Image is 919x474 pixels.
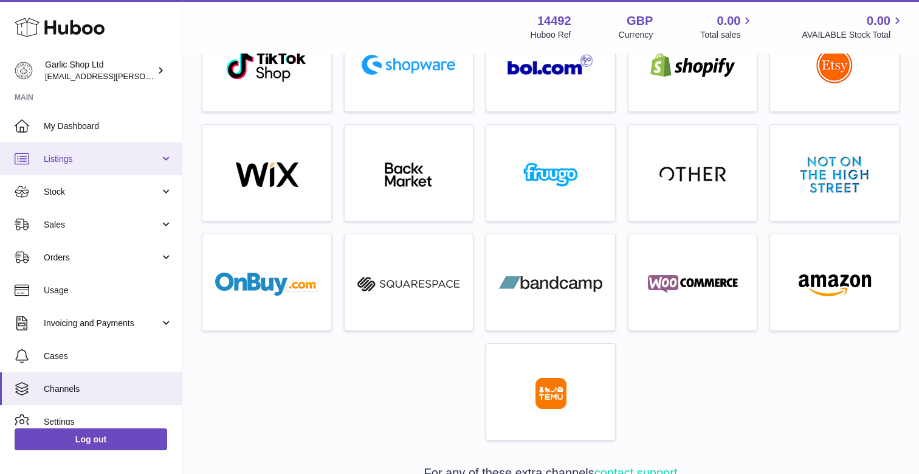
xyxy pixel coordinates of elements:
span: [EMAIL_ADDRESS][PERSON_NAME][DOMAIN_NAME] [45,71,244,81]
a: roseta-etsy [776,21,893,105]
span: Channels [44,383,173,395]
img: roseta-tiktokshop [225,47,308,83]
a: roseta-temu [492,350,609,434]
img: woocommerce [641,272,745,296]
a: roseta-shopware [351,21,467,105]
a: roseta-tiktokshop [208,21,325,105]
div: Garlic Shop Ltd [45,59,154,82]
img: shopify [641,53,745,77]
a: shopify [635,21,751,105]
a: backmarket [351,131,467,215]
span: 0.00 [867,13,890,29]
img: roseta-shopware [357,50,460,80]
img: bandcamp [499,272,602,296]
span: My Dashboard [44,120,173,132]
a: wix [208,131,325,215]
div: Currency [619,29,653,41]
strong: 14492 [537,13,571,29]
img: other [659,166,726,184]
a: notonthehighstreet [776,131,893,215]
a: squarespace [351,240,467,324]
a: 0.00 Total sales [700,13,754,41]
img: notonthehighstreet [800,156,869,193]
span: Stock [44,186,160,198]
img: roseta-bol [508,54,594,75]
img: squarespace [357,272,460,296]
a: 0.00 AVAILABLE Stock Total [802,13,904,41]
span: AVAILABLE Stock Total [802,29,904,41]
a: Log out [15,428,167,450]
img: amazon [783,272,886,296]
span: Settings [44,416,173,428]
a: woocommerce [635,240,751,324]
a: other [635,131,751,215]
a: fruugo [492,131,609,215]
span: Usage [44,285,173,296]
span: Orders [44,252,160,263]
span: 0.00 [717,13,741,29]
img: alec.veit@garlicshop.co.uk [15,61,33,80]
span: Listings [44,153,160,165]
a: amazon [776,240,893,324]
a: onbuy [208,240,325,324]
div: Huboo Ref [531,29,571,41]
strong: GBP [627,13,653,29]
span: Invoicing and Payments [44,318,160,329]
img: backmarket [357,162,460,187]
img: wix [215,162,318,187]
a: bandcamp [492,240,609,324]
img: fruugo [499,162,602,187]
img: roseta-temu [535,378,566,409]
span: Total sales [700,29,754,41]
span: Sales [44,219,160,231]
img: onbuy [215,272,318,296]
img: roseta-etsy [816,47,853,83]
span: Cases [44,350,173,362]
a: roseta-bol [492,21,609,105]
